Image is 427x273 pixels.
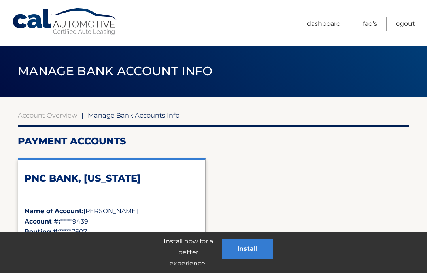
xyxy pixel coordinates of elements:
[83,207,138,215] span: [PERSON_NAME]
[222,239,273,259] button: Install
[25,228,59,235] strong: Routing #:
[154,236,222,269] p: Install now for a better experience!
[25,173,199,184] h2: PNC BANK, [US_STATE]
[394,17,415,31] a: Logout
[18,64,213,78] span: Manage Bank Account Info
[12,8,119,36] a: Cal Automotive
[81,111,83,119] span: |
[25,207,83,215] strong: Name of Account:
[25,218,60,225] strong: Account #:
[363,17,377,31] a: FAQ's
[18,135,409,147] h2: Payment Accounts
[18,111,77,119] a: Account Overview
[307,17,341,31] a: Dashboard
[88,111,179,119] span: Manage Bank Accounts Info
